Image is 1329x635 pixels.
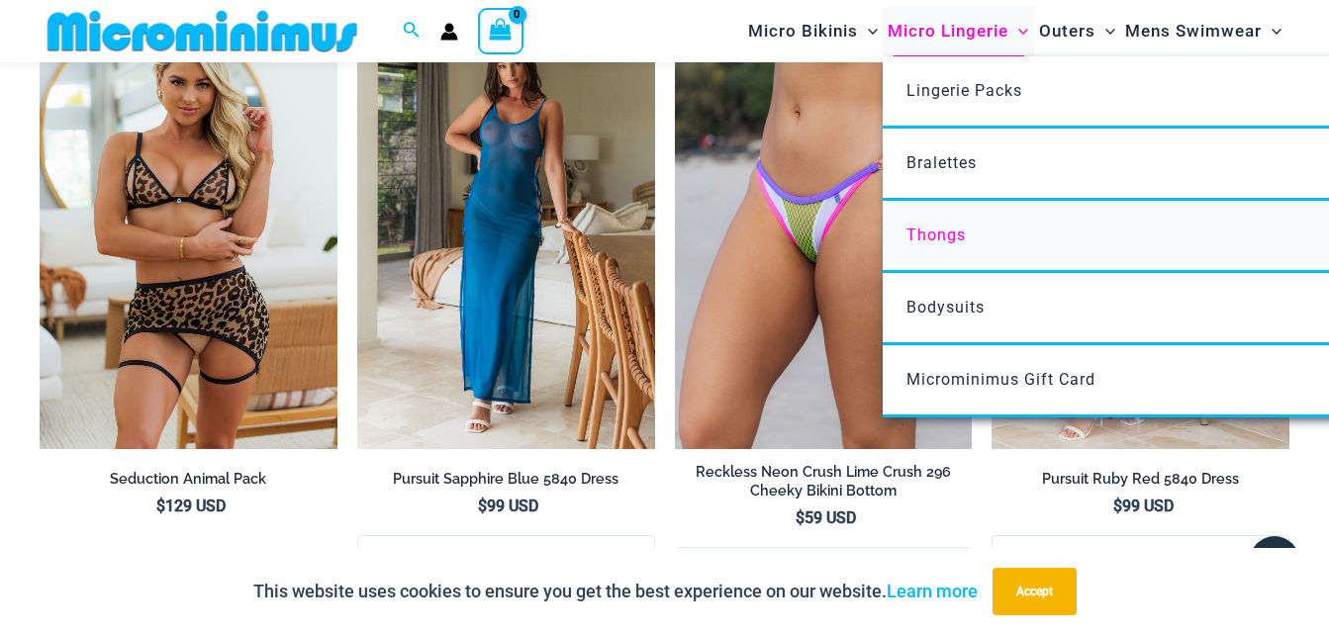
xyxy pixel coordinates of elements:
[743,6,883,56] a: Micro BikinisMenu ToggleMenu Toggle
[40,3,337,449] img: Seduction Animal 1034 Bra 6034 Thong 5019 Skirt 02
[40,470,337,489] h2: Seduction Animal Pack
[403,19,421,44] a: Search icon link
[1113,497,1174,515] bdi: 99 USD
[1262,6,1282,56] span: Menu Toggle
[992,470,1289,489] h2: Pursuit Ruby Red 5840 Dress
[478,8,523,53] a: View Shopping Cart, empty
[478,497,538,515] bdi: 99 USD
[253,577,978,606] p: This website uses cookies to ensure you get the best experience on our website.
[796,508,805,527] span: $
[675,463,973,499] h2: Reckless Neon Crush Lime Crush 296 Cheeky Bikini Bottom
[858,6,878,56] span: Menu Toggle
[796,508,856,527] bdi: 59 USD
[40,9,365,53] img: MM SHOP LOGO FLAT
[40,3,337,449] a: Seduction Animal 1034 Bra 6034 Thong 5019 Skirt 02Seduction Animal 1034 Bra 6034 Thong 5019 Skirt...
[440,23,458,41] a: Account icon link
[1113,497,1122,515] span: $
[675,3,973,449] a: Reckless Neon Crush Lime Crush 296 Cheeky Bottom 02Reckless Neon Crush Lime Crush 296 Cheeky Bott...
[740,3,1289,59] nav: Site Navigation
[1039,6,1095,56] span: Outers
[1120,6,1286,56] a: Mens SwimwearMenu ToggleMenu Toggle
[906,226,966,244] span: Thongs
[906,298,985,317] span: Bodysuits
[906,370,1095,389] span: Microminimus Gift Card
[357,470,655,496] a: Pursuit Sapphire Blue 5840 Dress
[906,81,1022,100] span: Lingerie Packs
[883,6,1033,56] a: Micro LingerieMenu ToggleMenu Toggle
[675,3,973,449] img: Reckless Neon Crush Lime Crush 296 Cheeky Bottom 02
[887,581,978,601] a: Learn more
[357,3,655,449] a: Pursuit Sapphire Blue 5840 Dress 02Pursuit Sapphire Blue 5840 Dress 04Pursuit Sapphire Blue 5840 ...
[993,568,1077,615] button: Accept
[888,6,1008,56] span: Micro Lingerie
[675,463,973,507] a: Reckless Neon Crush Lime Crush 296 Cheeky Bikini Bottom
[748,6,858,56] span: Micro Bikinis
[357,470,655,489] h2: Pursuit Sapphire Blue 5840 Dress
[1034,6,1120,56] a: OutersMenu ToggleMenu Toggle
[906,153,977,172] span: Bralettes
[478,497,487,515] span: $
[156,497,226,515] bdi: 129 USD
[992,470,1289,496] a: Pursuit Ruby Red 5840 Dress
[40,470,337,496] a: Seduction Animal Pack
[357,3,655,449] img: Pursuit Sapphire Blue 5840 Dress 02
[1095,6,1115,56] span: Menu Toggle
[1008,6,1028,56] span: Menu Toggle
[156,497,165,515] span: $
[1125,6,1262,56] span: Mens Swimwear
